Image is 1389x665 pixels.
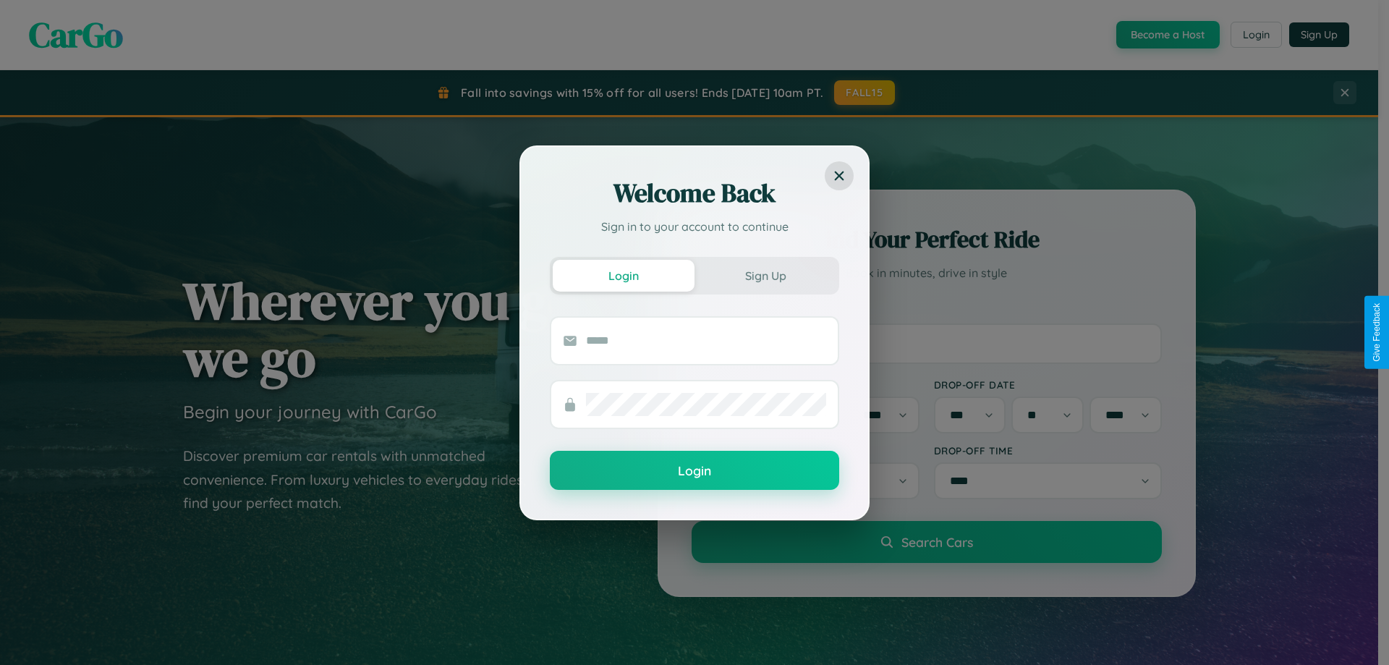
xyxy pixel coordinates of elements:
button: Login [550,451,839,490]
button: Sign Up [694,260,836,292]
div: Give Feedback [1372,303,1382,362]
h2: Welcome Back [550,176,839,211]
p: Sign in to your account to continue [550,218,839,235]
button: Login [553,260,694,292]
